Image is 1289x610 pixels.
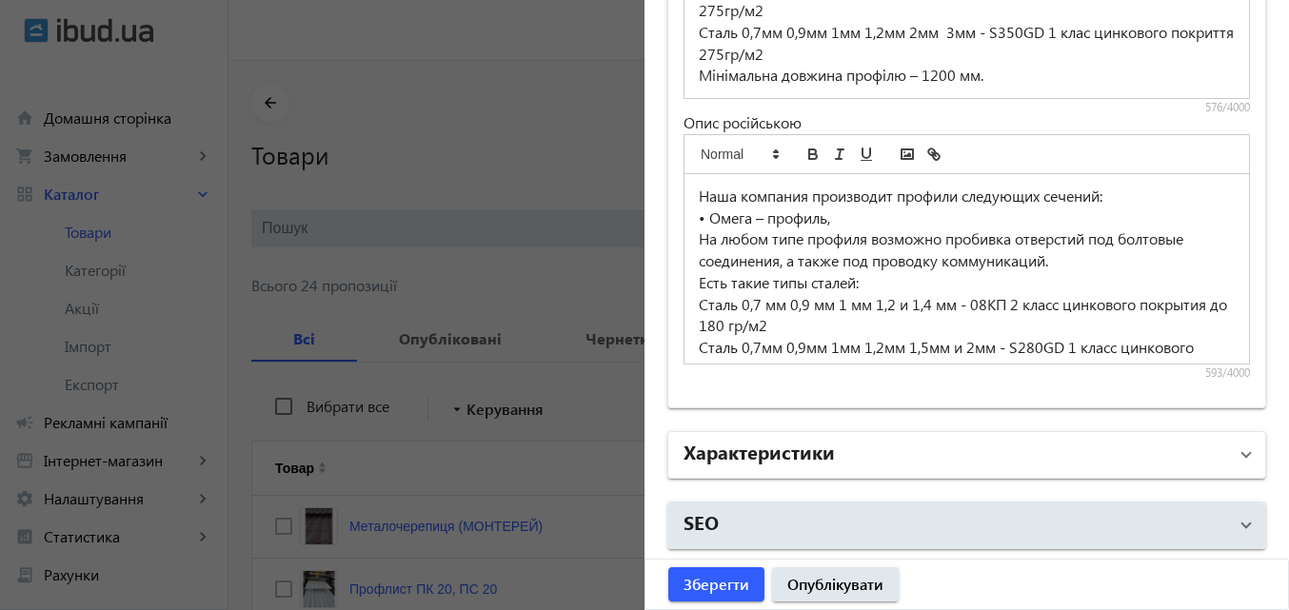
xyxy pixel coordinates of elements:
[668,567,764,601] button: Зберегти
[699,22,1235,65] p: Сталь 0,7мм 0,9мм 1мм 1,2мм 2мм 3мм - S350GD 1 клас цинкового покриття 275гр/м2
[699,337,1235,380] p: Сталь 0,7мм 0,9мм 1мм 1,2мм 1,5мм и 2мм - S280GD 1 класс цинкового покрытия 275гр/м2
[921,143,947,166] button: link
[699,207,1235,229] p: • Омега – профиль,
[699,228,1235,271] p: На любом типе профиля возможно пробивка отверстий под болтовые соединения, а также под проводку к...
[684,365,1250,381] div: 593/4000
[684,100,1250,115] div: 576/4000
[684,112,802,132] span: Опис російською
[800,143,826,166] button: bold
[826,143,853,166] button: italic
[787,574,883,595] span: Опублікувати
[684,508,719,535] h2: SEO
[668,432,1265,478] mat-expansion-panel-header: Характеристики
[699,65,1235,87] p: Мінімальна довжина профілю – 1200 мм.
[699,272,1235,294] p: Есть такие типы сталей:
[684,438,835,464] h2: Характеристики
[699,186,1235,207] p: Наша компания производит профили следующих сечений:
[853,143,880,166] button: underline
[699,294,1235,337] p: Сталь 0,7 мм 0,9 мм 1 мм 1,2 и 1,4 мм - 08КП 2 класс цинкового покрытия до 180 гр/м2
[772,567,899,601] button: Опублікувати
[894,143,921,166] button: image
[668,502,1265,548] mat-expansion-panel-header: SEO
[684,574,749,595] span: Зберегти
